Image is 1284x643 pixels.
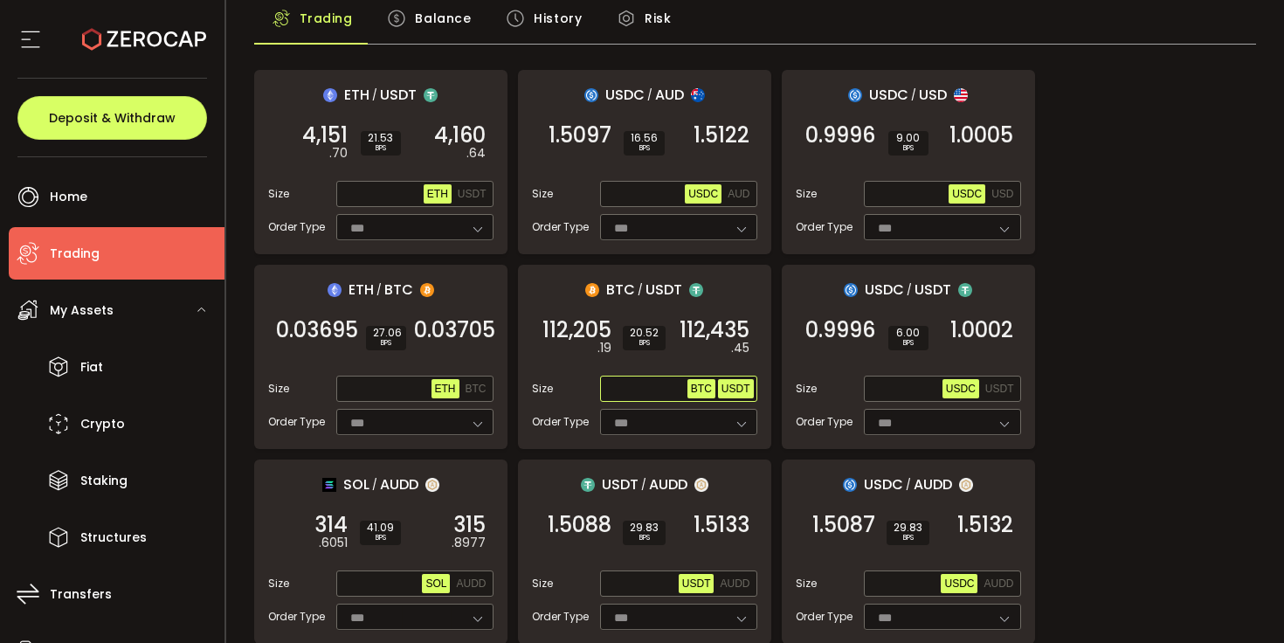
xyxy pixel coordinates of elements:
span: USDC [605,84,645,106]
em: / [911,87,916,103]
span: 21.53 [368,133,394,143]
span: Structures [80,525,147,550]
em: / [638,282,643,298]
span: AUDD [456,577,486,590]
span: USDC [865,279,904,301]
button: USDC [685,184,721,204]
img: sol_portfolio.png [322,478,336,492]
img: zuPXiwguUFiBOIQyqLOiXsnnNitlx7q4LCwEbLHADjIpTka+Lip0HH8D0VTrd02z+wEAAAAASUVORK5CYII= [959,478,973,492]
span: USDC [869,84,908,106]
button: USDT [679,574,714,593]
span: Size [532,576,553,591]
span: USDC [688,188,718,200]
span: 1.0002 [950,321,1013,339]
span: My Assets [50,298,114,323]
span: Order Type [268,414,325,430]
button: AUDD [980,574,1017,593]
span: ETH [435,383,456,395]
span: AUD [655,84,684,106]
span: Order Type [532,219,589,235]
span: 20.52 [630,328,659,338]
em: .8977 [452,534,486,552]
span: Order Type [268,219,325,235]
button: USDT [454,184,490,204]
span: 0.03705 [414,321,495,339]
span: 6.00 [895,328,922,338]
span: USDT [602,474,639,495]
span: SOL [425,577,446,590]
span: 1.5133 [694,516,749,534]
i: BPS [895,143,922,154]
span: AUD [728,188,749,200]
em: .45 [731,339,749,357]
span: 29.83 [894,522,922,533]
span: Trading [50,241,100,266]
span: Balance [415,1,471,36]
span: AUDD [649,474,687,495]
span: USDT [645,279,682,301]
span: USD [991,188,1013,200]
button: AUDD [716,574,753,593]
iframe: Chat Widget [1076,454,1284,643]
button: USDC [942,379,979,398]
span: 1.5087 [812,516,875,534]
span: Size [532,381,553,397]
button: BTC [462,379,490,398]
span: 1.5132 [957,516,1013,534]
span: Order Type [268,609,325,625]
img: eth_portfolio.svg [328,283,342,297]
span: 0.9996 [805,127,875,144]
span: 1.0005 [949,127,1013,144]
span: Size [268,381,289,397]
img: btc_portfolio.svg [585,283,599,297]
span: 0.9996 [805,321,875,339]
span: BTC [466,383,487,395]
img: zuPXiwguUFiBOIQyqLOiXsnnNitlx7q4LCwEbLHADjIpTka+Lip0HH8D0VTrd02z+wEAAAAASUVORK5CYII= [425,478,439,492]
span: 16.56 [631,133,658,143]
span: Order Type [796,414,853,430]
span: AUDD [380,474,418,495]
i: BPS [894,533,922,543]
em: / [372,87,377,103]
span: Size [796,381,817,397]
span: USDT [458,188,487,200]
button: USD [988,184,1017,204]
span: ETH [427,188,448,200]
i: BPS [367,533,394,543]
button: BTC [687,379,715,398]
span: 9.00 [895,133,922,143]
i: BPS [630,338,659,349]
span: 41.09 [367,522,394,533]
span: Staking [80,468,128,494]
span: USDC [952,188,982,200]
i: BPS [631,143,658,154]
img: usdt_portfolio.svg [958,283,972,297]
span: 27.06 [373,328,399,338]
span: USDC [946,383,976,395]
i: BPS [368,143,394,154]
span: Risk [645,1,671,36]
span: Trading [300,1,353,36]
span: 1.5088 [548,516,611,534]
img: usdc_portfolio.svg [584,88,598,102]
span: Order Type [532,609,589,625]
button: ETH [431,379,459,398]
span: USDT [682,577,711,590]
button: AUD [724,184,753,204]
img: usdt_portfolio.svg [581,478,595,492]
span: USDC [944,577,974,590]
img: usdt_portfolio.svg [424,88,438,102]
span: 315 [453,516,486,534]
span: Home [50,184,87,210]
img: usd_portfolio.svg [954,88,968,102]
span: Order Type [796,219,853,235]
em: / [906,477,911,493]
span: Size [796,576,817,591]
span: Size [532,186,553,202]
span: Order Type [796,609,853,625]
span: Crypto [80,411,125,437]
img: eth_portfolio.svg [323,88,337,102]
span: Fiat [80,355,103,380]
span: BTC [384,279,413,301]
